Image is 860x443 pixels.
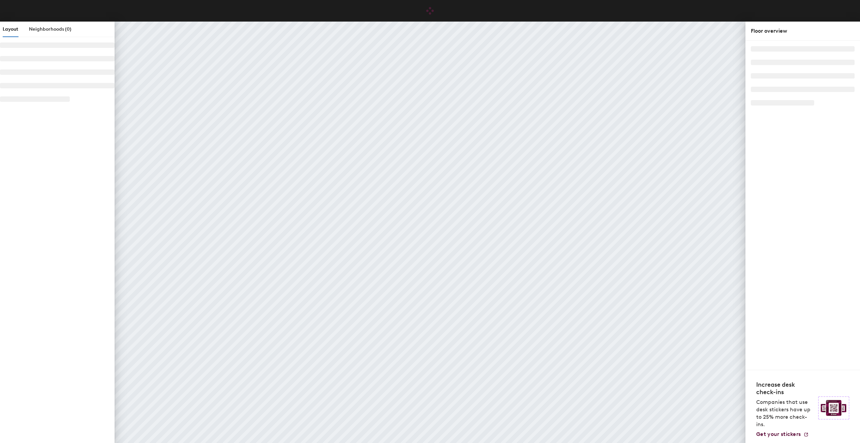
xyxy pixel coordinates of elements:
[818,396,849,419] img: Sticker logo
[29,26,71,32] span: Neighborhoods (0)
[756,398,814,428] p: Companies that use desk stickers have up to 25% more check-ins.
[756,431,809,438] a: Get your stickers
[756,431,801,437] span: Get your stickers
[751,27,855,35] div: Floor overview
[756,381,814,396] h4: Increase desk check-ins
[3,26,18,32] span: Layout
